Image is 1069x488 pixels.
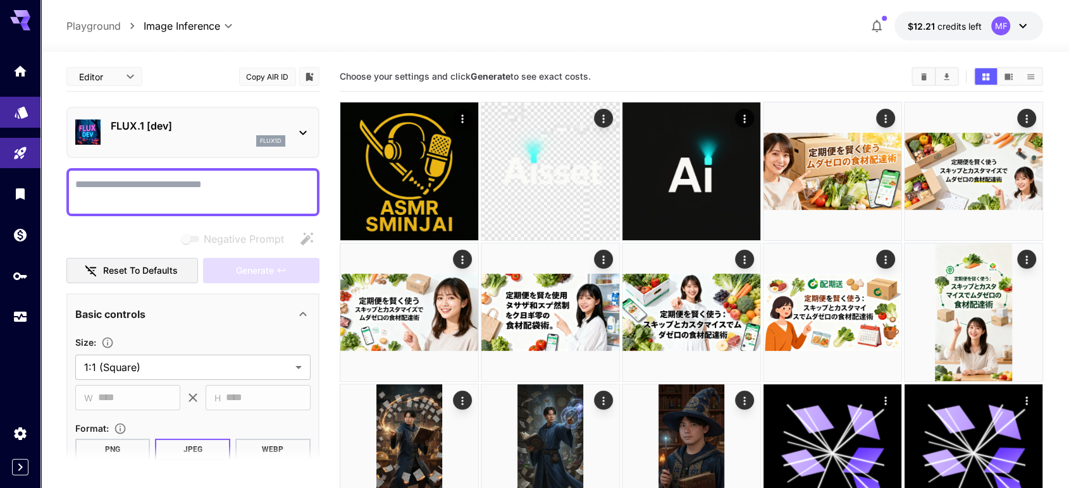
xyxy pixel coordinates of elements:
[594,109,613,128] div: Actions
[75,337,96,348] span: Size :
[66,18,121,34] a: Playground
[12,459,28,475] button: Expand sidebar
[763,243,901,381] img: Z
[1017,109,1036,128] div: Actions
[907,21,937,32] span: $12.21
[913,68,935,85] button: Clear All
[340,243,478,381] img: 2Q==
[876,250,895,269] div: Actions
[109,422,132,435] button: Choose the file format for the output image.
[1020,68,1042,85] button: Show media in list view
[622,102,760,240] img: 9k=
[594,250,613,269] div: Actions
[66,18,144,34] nav: breadcrumb
[66,258,198,284] button: Reset to defaults
[735,250,754,269] div: Actions
[763,102,901,240] img: 9k=
[905,243,1042,381] img: 2Q==
[905,102,1042,240] img: 9k=
[84,391,93,405] span: W
[453,250,472,269] div: Actions
[13,186,28,202] div: Library
[876,109,895,128] div: Actions
[998,68,1020,85] button: Show media in video view
[235,439,311,460] button: WEBP
[84,360,290,375] span: 1:1 (Square)
[75,307,145,322] p: Basic controls
[144,18,220,34] span: Image Inference
[214,391,221,405] span: H
[178,231,294,247] span: Negative prompts are not compatible with the selected model.
[911,67,959,86] div: Clear AllDownload All
[13,227,28,243] div: Wallet
[973,67,1043,86] div: Show media in grid viewShow media in video viewShow media in list view
[876,391,895,410] div: Actions
[75,423,109,434] span: Format :
[975,68,997,85] button: Show media in grid view
[75,299,311,329] div: Basic controls
[340,71,591,82] span: Choose your settings and click to see exact costs.
[1017,391,1036,410] div: Actions
[622,243,760,381] img: 2Q==
[453,391,472,410] div: Actions
[75,439,151,460] button: PNG
[481,102,619,240] img: OYgAAAAASUVORK5CYII=
[13,309,28,325] div: Usage
[481,243,619,381] img: 9k=
[594,391,613,410] div: Actions
[936,68,958,85] button: Download All
[937,21,981,32] span: credits left
[155,439,230,460] button: JPEG
[13,145,28,161] div: Playground
[204,231,284,247] span: Negative Prompt
[111,118,285,133] p: FLUX.1 [dev]
[13,268,28,284] div: API Keys
[1017,250,1036,269] div: Actions
[75,113,311,152] div: FLUX.1 [dev]flux1d
[14,101,29,116] div: Models
[79,70,118,83] span: Editor
[991,16,1010,35] div: MF
[96,336,119,349] button: Adjust the dimensions of the generated image by specifying its width and height in pixels, or sel...
[471,71,510,82] b: Generate
[735,109,754,128] div: Actions
[340,102,478,240] img: 2Q==
[453,109,472,128] div: Actions
[894,11,1043,40] button: $12.2113MF
[735,391,754,410] div: Actions
[304,69,315,84] button: Add to library
[260,137,281,145] p: flux1d
[239,68,296,86] button: Copy AIR ID
[907,20,981,33] div: $12.2113
[13,425,28,441] div: Settings
[13,59,28,75] div: Home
